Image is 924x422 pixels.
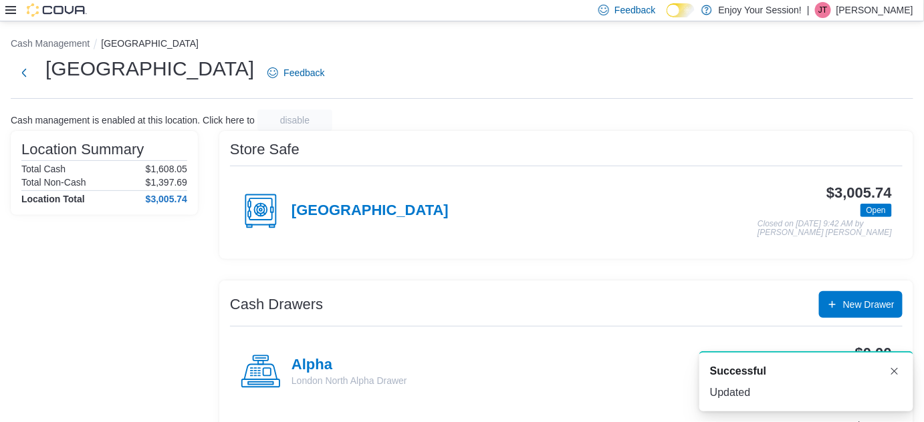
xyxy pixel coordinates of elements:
span: New Drawer [843,298,895,311]
h3: Location Summary [21,142,144,158]
button: disable [257,110,332,131]
p: $1,608.05 [146,164,187,174]
p: Closed on [DATE] 9:42 AM by [PERSON_NAME] [PERSON_NAME] [758,220,892,238]
nav: An example of EuiBreadcrumbs [11,37,913,53]
div: Updated [710,385,903,401]
p: Cash management is enabled at this location. Click here to [11,115,255,126]
h1: [GEOGRAPHIC_DATA] [45,55,254,82]
div: Notification [710,363,903,379]
span: disable [280,114,310,127]
h4: [GEOGRAPHIC_DATA] [292,202,449,220]
p: $1,397.69 [146,177,187,188]
h4: Location Total [21,194,85,204]
span: Feedback [283,66,324,79]
span: Successful [710,363,766,379]
span: Open [867,204,886,216]
p: Enjoy Your Session! [719,2,802,18]
input: Dark Mode [667,3,695,17]
h3: Store Safe [230,142,300,158]
span: JT [818,2,827,18]
p: [PERSON_NAME] [836,2,913,18]
button: Next [11,59,37,86]
p: | [807,2,810,18]
h4: Alpha [292,357,407,374]
span: Dark Mode [667,17,667,18]
h6: Total Cash [21,164,66,174]
button: Dismiss toast [887,363,903,379]
h6: Total Non-Cash [21,177,86,188]
h3: Cash Drawers [230,296,323,312]
span: Feedback [614,3,655,17]
div: Jesse Telfer [815,2,831,18]
p: London North Alpha Drawer [292,374,407,387]
span: Open [860,204,892,217]
h3: $3,005.74 [826,185,892,201]
h4: $3,005.74 [146,194,187,204]
button: Cash Management [11,38,90,49]
img: Cova [27,3,87,17]
button: [GEOGRAPHIC_DATA] [101,38,199,49]
button: New Drawer [819,291,903,318]
a: Feedback [262,59,330,86]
